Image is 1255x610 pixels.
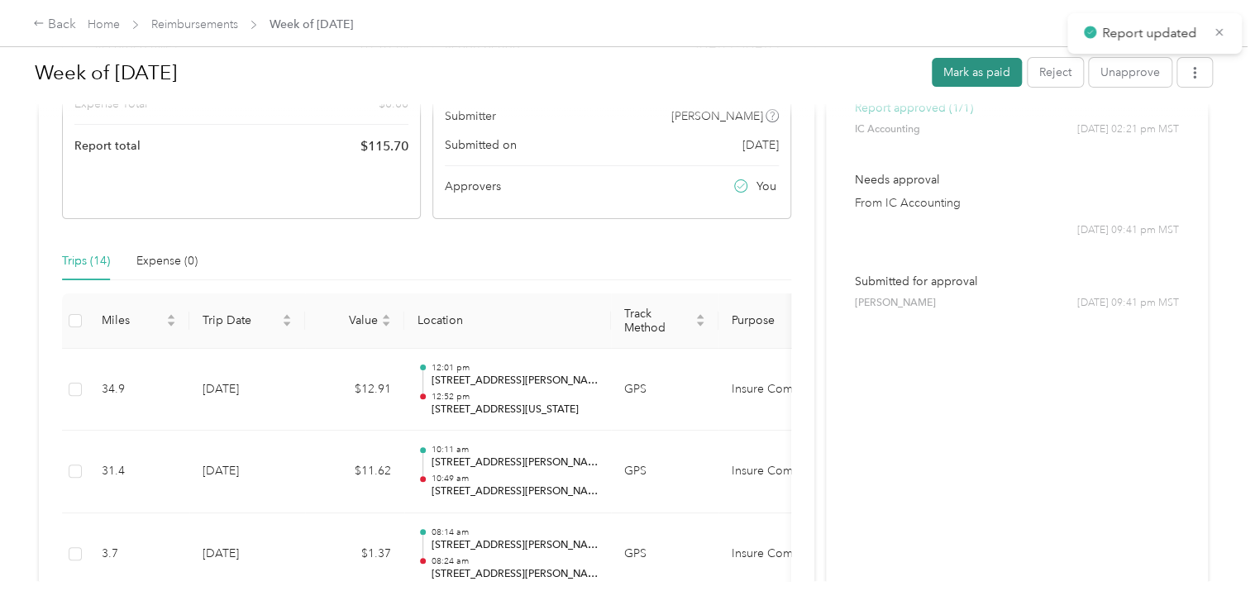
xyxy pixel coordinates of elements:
iframe: Everlance-gr Chat Button Frame [1162,517,1255,610]
span: Value [318,313,378,327]
span: Approvers [445,178,501,195]
span: caret-up [282,312,292,322]
td: [DATE] [189,513,305,596]
span: [DATE] [742,136,779,154]
p: 10:49 am [431,473,598,484]
span: Submitted on [445,136,517,154]
p: [STREET_ADDRESS][PERSON_NAME] [431,567,598,582]
td: GPS [611,349,718,431]
span: caret-up [381,312,391,322]
td: [DATE] [189,431,305,513]
span: caret-up [695,312,705,322]
p: From IC Accounting [855,194,1179,212]
span: Miles [102,313,163,327]
p: 08:24 am [431,555,598,567]
span: caret-down [381,319,391,329]
th: Value [305,293,404,349]
button: Mark as paid [932,58,1022,87]
p: 10:11 am [431,444,598,455]
p: [STREET_ADDRESS][US_STATE] [431,403,598,417]
td: $11.62 [305,431,404,513]
th: Trip Date [189,293,305,349]
p: Needs approval [855,171,1179,188]
td: 34.9 [88,349,189,431]
h1: Week of August 18 2025 [35,53,920,93]
th: Location [404,293,611,349]
span: [PERSON_NAME] [855,296,936,311]
p: [STREET_ADDRESS][PERSON_NAME] [431,455,598,470]
div: Back [33,15,76,35]
td: $12.91 [305,349,404,431]
span: You [756,178,776,195]
td: GPS [611,513,718,596]
p: [STREET_ADDRESS][PERSON_NAME] [431,538,598,553]
button: Unapprove [1089,58,1171,87]
div: Trips (14) [62,252,110,270]
button: Reject [1028,58,1083,87]
span: Week of [DATE] [270,16,353,33]
td: Insure Compliance, LLC [718,349,842,431]
span: Track Method [624,307,692,335]
div: Expense (0) [136,252,198,270]
span: caret-down [695,319,705,329]
p: 08:14 am [431,527,598,538]
th: Purpose [718,293,842,349]
td: 31.4 [88,431,189,513]
td: GPS [611,431,718,513]
td: $1.37 [305,513,404,596]
td: [DATE] [189,349,305,431]
span: Purpose [732,313,816,327]
th: Track Method [611,293,718,349]
span: caret-down [166,319,176,329]
td: Insure Compliance, LLC [718,513,842,596]
span: caret-down [282,319,292,329]
span: caret-up [166,312,176,322]
p: [STREET_ADDRESS][PERSON_NAME] [431,374,598,388]
span: IC Accounting [855,122,920,137]
p: 12:01 pm [431,362,598,374]
span: [DATE] 02:21 pm MST [1077,122,1179,137]
a: Reimbursements [151,17,238,31]
th: Miles [88,293,189,349]
p: [STREET_ADDRESS][PERSON_NAME] [431,484,598,499]
span: [DATE] 09:41 pm MST [1077,223,1179,238]
p: 12:52 pm [431,391,598,403]
span: [DATE] 09:41 pm MST [1077,296,1179,311]
td: 3.7 [88,513,189,596]
p: Report updated [1102,23,1201,44]
td: Insure Compliance, LLC [718,431,842,513]
span: Report total [74,137,141,155]
p: Submitted for approval [855,273,1179,290]
span: $ 115.70 [360,136,408,156]
span: Trip Date [203,313,279,327]
a: Home [88,17,120,31]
